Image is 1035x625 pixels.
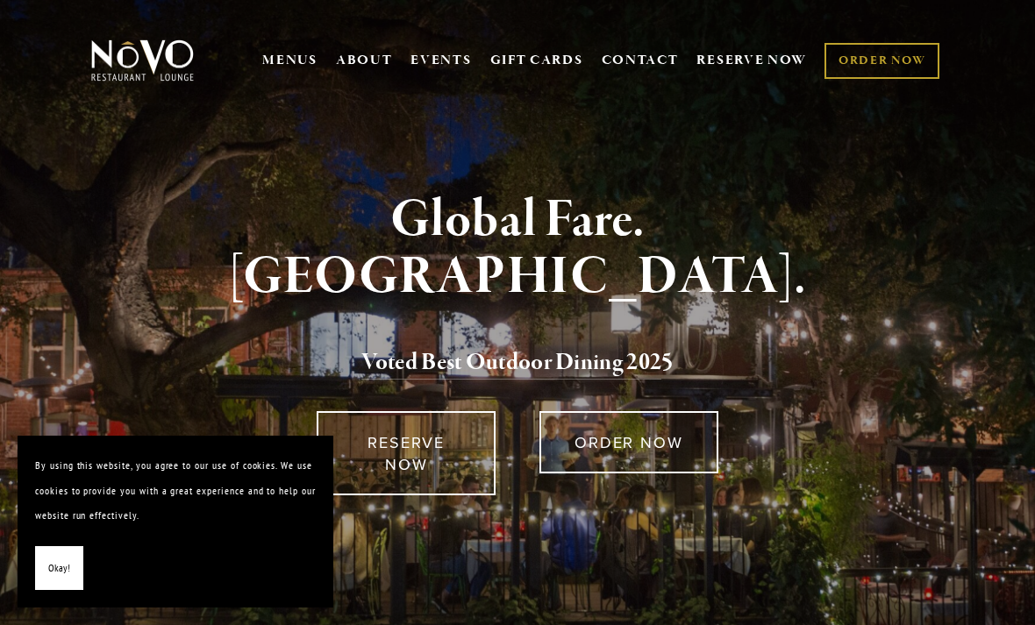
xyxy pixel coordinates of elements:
[114,344,922,381] h2: 5
[48,556,70,581] span: Okay!
[490,44,583,77] a: GIFT CARDS
[317,411,496,495] a: RESERVE NOW
[336,52,393,69] a: ABOUT
[18,436,333,607] section: Cookie banner
[602,44,679,77] a: CONTACT
[262,52,318,69] a: MENUS
[229,187,807,310] strong: Global Fare. [GEOGRAPHIC_DATA].
[35,546,83,591] button: Okay!
[824,43,939,79] a: ORDER NOW
[35,453,316,529] p: By using this website, you agree to our use of cookies. We use cookies to provide you with a grea...
[361,347,661,380] a: Voted Best Outdoor Dining 202
[696,44,807,77] a: RESERVE NOW
[539,411,718,473] a: ORDER NOW
[88,39,197,82] img: Novo Restaurant &amp; Lounge
[410,52,471,69] a: EVENTS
